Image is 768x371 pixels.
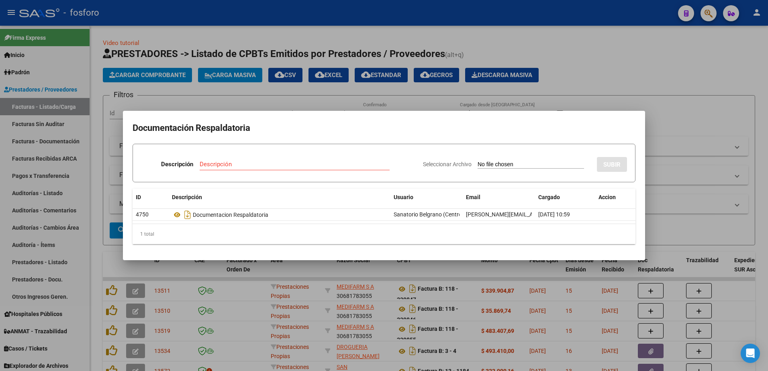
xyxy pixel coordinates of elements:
datatable-header-cell: Cargado [535,189,595,206]
datatable-header-cell: Accion [595,189,635,206]
datatable-header-cell: Usuario [390,189,463,206]
span: [DATE] 10:59 [538,211,570,218]
datatable-header-cell: ID [133,189,169,206]
span: Email [466,194,480,200]
button: SUBIR [597,157,627,172]
div: 1 total [133,224,635,244]
h2: Documentación Respaldatoria [133,120,635,136]
div: Open Intercom Messenger [741,344,760,363]
span: [PERSON_NAME][EMAIL_ADDRESS][PERSON_NAME][DOMAIN_NAME] [466,211,641,218]
datatable-header-cell: Descripción [169,189,390,206]
div: Documentacion Respaldatoria [172,208,387,221]
span: Sanatorio Belgrano (Centro Cardiovascular MDP) - [394,211,519,218]
p: Descripción [161,160,193,169]
span: Cargado [538,194,560,200]
span: Seleccionar Archivo [423,161,472,167]
span: Accion [598,194,616,200]
span: SUBIR [603,161,621,168]
span: ID [136,194,141,200]
span: 4750 [136,211,149,218]
datatable-header-cell: Email [463,189,535,206]
span: Descripción [172,194,202,200]
i: Descargar documento [182,208,193,221]
span: Usuario [394,194,413,200]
